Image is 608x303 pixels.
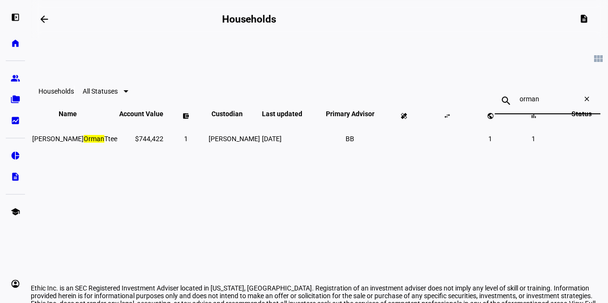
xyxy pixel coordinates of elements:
[119,110,163,118] span: Account Value
[211,110,257,118] span: Custodian
[319,110,382,118] span: Primary Advisor
[38,87,74,95] eth-data-table-title: Households
[184,135,188,143] span: 1
[6,146,25,165] a: pie_chart
[83,87,118,95] span: All Statuses
[6,167,25,186] a: description
[209,135,260,143] span: [PERSON_NAME]
[11,279,20,289] eth-mat-symbol: account_circle
[262,110,317,118] span: Last updated
[593,53,604,64] mat-icon: view_module
[341,130,359,147] li: BB
[11,12,20,22] eth-mat-symbol: left_panel_open
[11,95,20,104] eth-mat-symbol: folder_copy
[32,135,117,143] span: Lisa M <mark>Orman</mark> Ttee
[6,90,25,109] a: folder_copy
[564,110,598,118] span: Status
[11,73,20,83] eth-mat-symbol: group
[6,34,25,53] a: home
[84,135,104,143] mark: Orman
[532,135,535,143] span: 1
[38,13,50,25] mat-icon: arrow_backwards
[119,121,164,156] td: $744,422
[59,110,91,118] span: Name
[488,135,492,143] span: 1
[11,207,20,217] eth-mat-symbol: school
[6,111,25,130] a: bid_landscape
[577,95,600,107] mat-icon: close
[11,151,20,160] eth-mat-symbol: pie_chart
[11,116,20,125] eth-mat-symbol: bid_landscape
[6,69,25,88] a: group
[495,95,518,107] mat-icon: search
[11,172,20,182] eth-mat-symbol: description
[579,14,589,24] mat-icon: description
[520,95,575,103] input: Search
[262,135,282,143] span: [DATE]
[11,38,20,48] eth-mat-symbol: home
[222,13,276,25] h2: Households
